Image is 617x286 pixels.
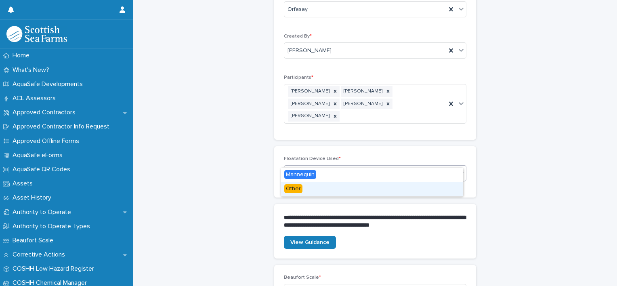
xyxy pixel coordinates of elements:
[9,166,77,173] p: AquaSafe QR Codes
[341,99,384,109] div: [PERSON_NAME]
[9,66,56,74] p: What's New?
[281,182,463,196] div: Other
[9,237,60,244] p: Beaufort Scale
[9,151,69,159] p: AquaSafe eForms
[284,34,312,39] span: Created By
[284,156,341,161] span: Floatation Device Used
[9,208,78,216] p: Authority to Operate
[6,26,67,42] img: bPIBxiqnSb2ggTQWdOVV
[288,99,331,109] div: [PERSON_NAME]
[9,251,71,259] p: Corrective Actions
[9,52,36,59] p: Home
[288,5,308,14] span: Orfasay
[288,111,331,122] div: [PERSON_NAME]
[288,46,332,55] span: [PERSON_NAME]
[9,109,82,116] p: Approved Contractors
[9,95,62,102] p: ACL Assessors
[290,240,329,245] span: View Guidance
[9,123,116,130] p: Approved Contractor Info Request
[9,223,97,230] p: Authority to Operate Types
[9,265,101,273] p: COSHH Low Hazard Register
[9,137,86,145] p: Approved Offline Forms
[284,236,336,249] a: View Guidance
[9,180,39,187] p: Assets
[284,170,316,179] span: Mannequin
[284,75,313,80] span: Participants
[288,86,331,97] div: [PERSON_NAME]
[341,86,384,97] div: [PERSON_NAME]
[284,184,302,193] span: Other
[281,168,463,182] div: Mannequin
[9,80,89,88] p: AquaSafe Developments
[9,194,58,202] p: Asset History
[284,275,321,280] span: Beaufort Scale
